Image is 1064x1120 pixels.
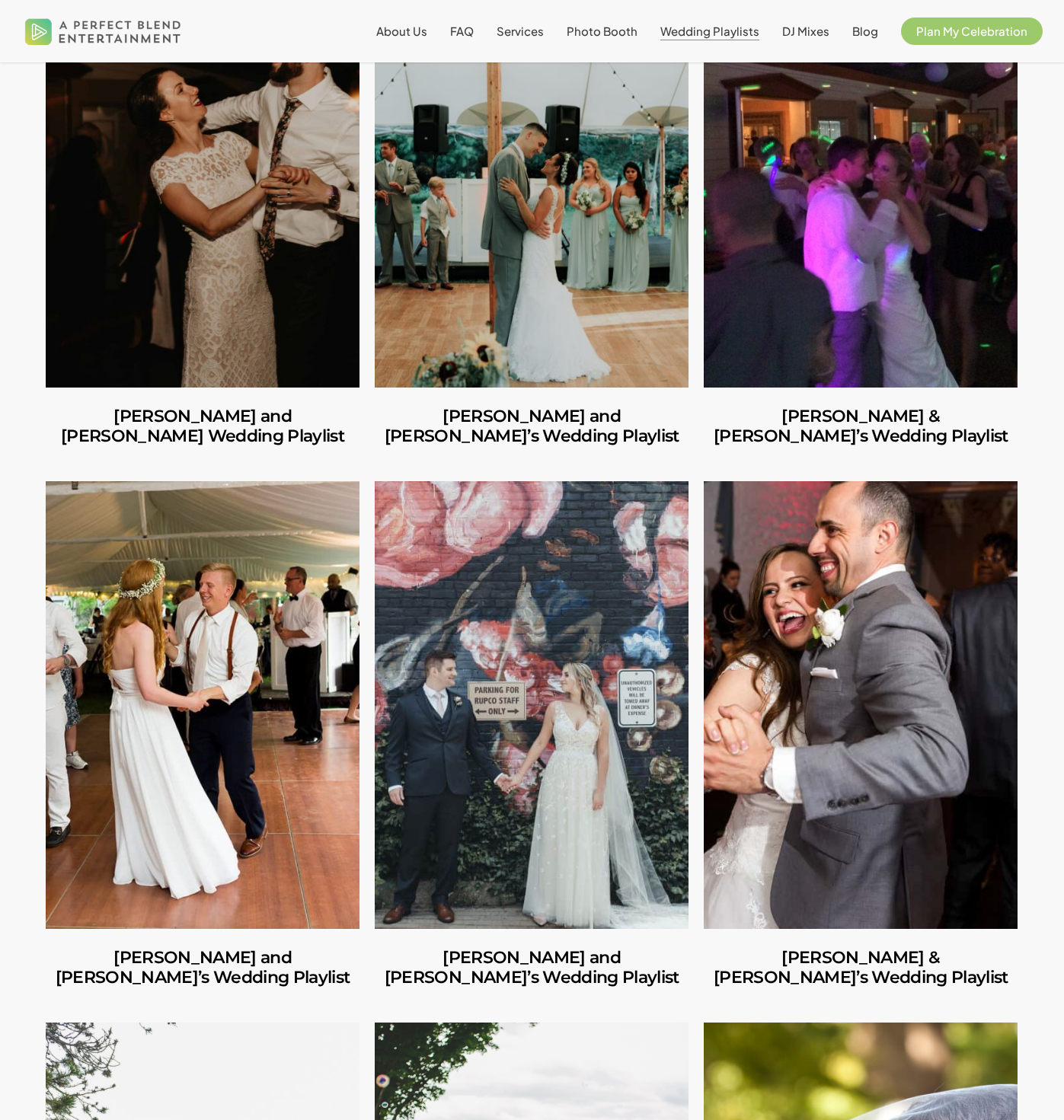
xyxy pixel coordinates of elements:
[567,25,637,37] a: Photo Booth
[497,24,544,38] span: Services
[660,25,759,37] a: Wedding Playlists
[376,25,427,37] a: About Us
[21,6,185,56] img: A Perfect Blend Entertainment
[704,929,1018,1007] a: Sandra & Michael’s Wedding Playlist
[375,481,689,929] a: Barbara and John’s Wedding Playlist
[852,25,878,37] a: Blog
[376,24,427,38] span: About Us
[46,481,359,929] a: Emma and Chad’s Wedding Playlist
[46,388,359,466] a: Catherine and Tyler’s Wedding Playlist
[375,388,689,466] a: Patrick and Jessica’s Wedding Playlist
[450,24,474,38] span: FAQ
[704,481,1018,929] a: Sandra & Michael’s Wedding Playlist
[782,24,829,38] span: DJ Mixes
[704,388,1018,466] a: Shannon & Brian’s Wedding Playlist
[660,24,759,38] span: Wedding Playlists
[901,25,1043,37] a: Plan My Celebration
[450,25,474,37] a: FAQ
[782,25,829,37] a: DJ Mixes
[916,24,1027,38] span: Plan My Celebration
[497,25,544,37] a: Services
[46,929,359,1007] a: Emma and Chad’s Wedding Playlist
[567,24,637,38] span: Photo Booth
[375,929,689,1007] a: Barbara and John’s Wedding Playlist
[852,24,878,38] span: Blog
